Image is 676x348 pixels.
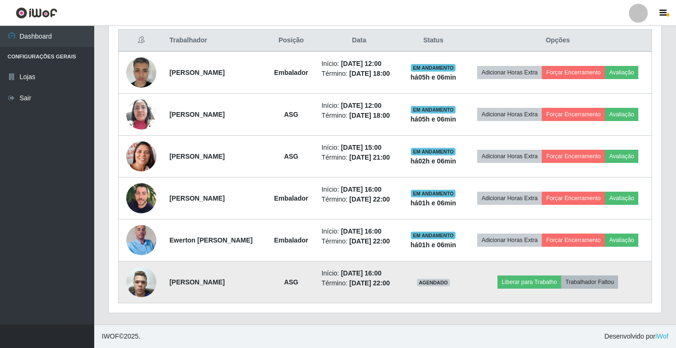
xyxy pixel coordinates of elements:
[411,232,456,239] span: EM ANDAMENTO
[321,185,397,194] li: Início:
[477,108,542,121] button: Adicionar Horas Extra
[411,199,456,207] strong: há 01 h e 06 min
[284,153,298,160] strong: ASG
[542,150,605,163] button: Forçar Encerramento
[102,332,140,341] span: © 2025 .
[321,227,397,236] li: Início:
[126,213,156,267] img: 1745875632441.jpeg
[604,332,668,341] span: Desenvolvido por
[126,262,156,302] img: 1743909787751.jpeg
[477,150,542,163] button: Adicionar Horas Extra
[126,94,156,134] img: 1702334043931.jpeg
[170,69,225,76] strong: [PERSON_NAME]
[321,278,397,288] li: Término:
[126,179,156,217] img: 1683118670739.jpeg
[542,108,605,121] button: Forçar Encerramento
[321,153,397,162] li: Término:
[477,66,542,79] button: Adicionar Horas Extra
[605,108,638,121] button: Avaliação
[170,278,225,286] strong: [PERSON_NAME]
[411,157,456,165] strong: há 02 h e 06 min
[126,52,156,92] img: 1753187317343.jpeg
[321,194,397,204] li: Término:
[497,275,561,289] button: Liberar para Trabalho
[350,112,390,119] time: [DATE] 18:00
[417,279,450,286] span: AGENDADO
[321,236,397,246] li: Término:
[316,30,402,52] th: Data
[411,73,456,81] strong: há 05 h e 06 min
[321,59,397,69] li: Início:
[170,194,225,202] strong: [PERSON_NAME]
[170,111,225,118] strong: [PERSON_NAME]
[477,192,542,205] button: Adicionar Horas Extra
[341,227,382,235] time: [DATE] 16:00
[411,64,456,72] span: EM ANDAMENTO
[341,186,382,193] time: [DATE] 16:00
[402,30,464,52] th: Status
[274,69,308,76] strong: Embalador
[542,66,605,79] button: Forçar Encerramento
[321,101,397,111] li: Início:
[274,194,308,202] strong: Embalador
[464,30,652,52] th: Opções
[350,237,390,245] time: [DATE] 22:00
[477,234,542,247] button: Adicionar Horas Extra
[350,279,390,287] time: [DATE] 22:00
[605,150,638,163] button: Avaliação
[411,190,456,197] span: EM ANDAMENTO
[321,143,397,153] li: Início:
[321,268,397,278] li: Início:
[350,70,390,77] time: [DATE] 18:00
[542,234,605,247] button: Forçar Encerramento
[561,275,618,289] button: Trabalhador Faltou
[102,332,119,340] span: IWOF
[341,60,382,67] time: [DATE] 12:00
[170,153,225,160] strong: [PERSON_NAME]
[411,241,456,249] strong: há 01 h e 06 min
[605,192,638,205] button: Avaliação
[605,234,638,247] button: Avaliação
[267,30,316,52] th: Posição
[542,192,605,205] button: Forçar Encerramento
[321,69,397,79] li: Término:
[274,236,308,244] strong: Embalador
[341,102,382,109] time: [DATE] 12:00
[341,269,382,277] time: [DATE] 16:00
[411,148,456,155] span: EM ANDAMENTO
[164,30,267,52] th: Trabalhador
[284,111,298,118] strong: ASG
[655,332,668,340] a: iWof
[411,106,456,113] span: EM ANDAMENTO
[126,138,156,176] img: 1691278015351.jpeg
[284,278,298,286] strong: ASG
[321,111,397,121] li: Término:
[605,66,638,79] button: Avaliação
[16,7,57,19] img: CoreUI Logo
[411,115,456,123] strong: há 05 h e 06 min
[170,236,253,244] strong: Ewerton [PERSON_NAME]
[341,144,382,151] time: [DATE] 15:00
[350,154,390,161] time: [DATE] 21:00
[350,195,390,203] time: [DATE] 22:00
